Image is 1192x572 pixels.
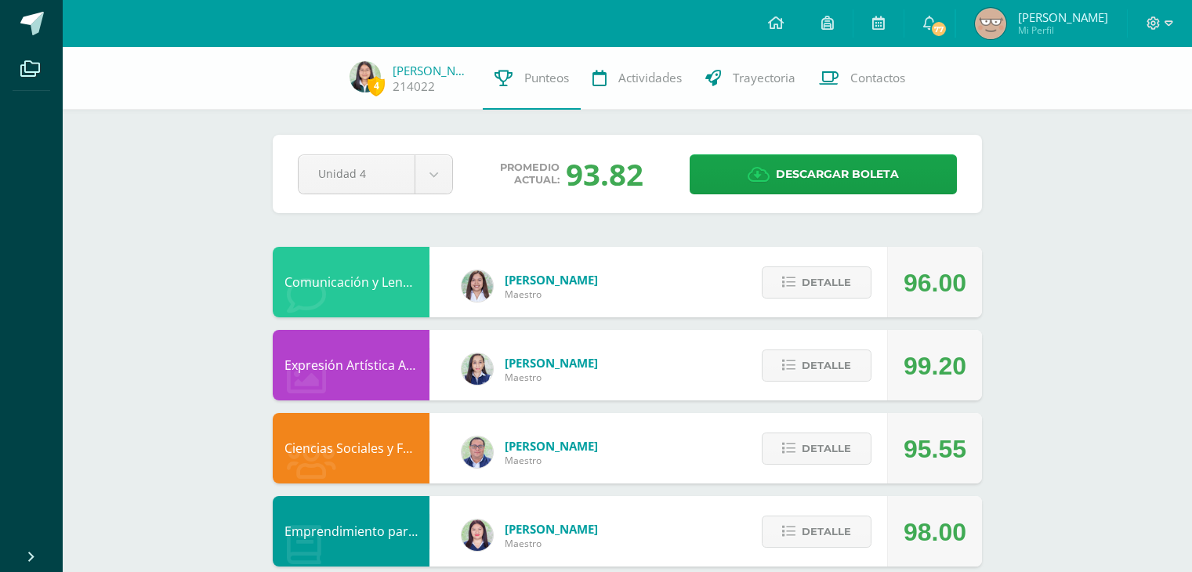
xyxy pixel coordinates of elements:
[299,155,452,194] a: Unidad 4
[690,154,957,194] a: Descargar boleta
[462,270,493,302] img: acecb51a315cac2de2e3deefdb732c9f.png
[462,520,493,551] img: a452c7054714546f759a1a740f2e8572.png
[762,266,871,299] button: Detalle
[393,78,435,95] a: 214022
[807,47,917,110] a: Contactos
[566,154,643,194] div: 93.82
[350,61,381,92] img: db876166cbb67cd75487b89dca85e204.png
[505,521,598,537] span: [PERSON_NAME]
[273,330,429,400] div: Expresión Artística ARTES PLÁSTICAS
[802,351,851,380] span: Detalle
[462,353,493,385] img: 360951c6672e02766e5b7d72674f168c.png
[762,433,871,465] button: Detalle
[802,517,851,546] span: Detalle
[273,413,429,483] div: Ciencias Sociales y Formación Ciudadana
[904,497,966,567] div: 98.00
[505,355,598,371] span: [PERSON_NAME]
[776,155,899,194] span: Descargar boleta
[850,70,905,86] span: Contactos
[618,70,682,86] span: Actividades
[904,248,966,318] div: 96.00
[505,454,598,467] span: Maestro
[393,63,471,78] a: [PERSON_NAME]
[762,516,871,548] button: Detalle
[1018,9,1108,25] span: [PERSON_NAME]
[524,70,569,86] span: Punteos
[273,247,429,317] div: Comunicación y Lenguaje, Inglés
[505,272,598,288] span: [PERSON_NAME]
[975,8,1006,39] img: cdb3d1423f1f9374baae0ab1735b9a03.png
[904,414,966,484] div: 95.55
[505,537,598,550] span: Maestro
[273,496,429,567] div: Emprendimiento para la Productividad
[505,288,598,301] span: Maestro
[694,47,807,110] a: Trayectoria
[802,268,851,297] span: Detalle
[505,438,598,454] span: [PERSON_NAME]
[318,155,395,192] span: Unidad 4
[581,47,694,110] a: Actividades
[762,349,871,382] button: Detalle
[462,436,493,468] img: c1c1b07ef08c5b34f56a5eb7b3c08b85.png
[929,20,947,38] span: 77
[733,70,795,86] span: Trayectoria
[802,434,851,463] span: Detalle
[500,161,560,186] span: Promedio actual:
[368,76,385,96] span: 4
[904,331,966,401] div: 99.20
[1018,24,1108,37] span: Mi Perfil
[483,47,581,110] a: Punteos
[505,371,598,384] span: Maestro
